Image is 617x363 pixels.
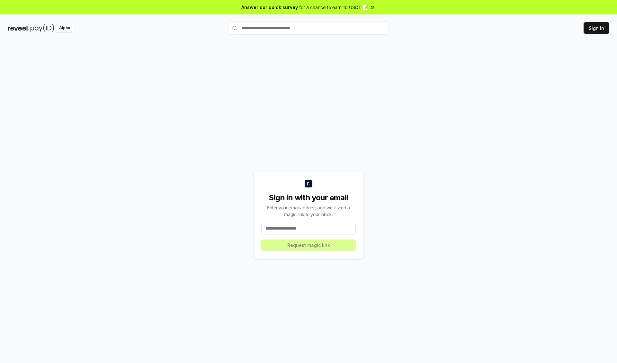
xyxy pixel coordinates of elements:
img: reveel_dark [8,24,29,32]
div: Enter your email address and we’ll send a magic link to your inbox. [261,204,356,218]
div: Sign in with your email [261,193,356,203]
div: Alpha [56,24,74,32]
button: Sign In [584,22,609,34]
span: for a chance to earn 10 USDT 📝 [299,4,368,11]
img: logo_small [305,180,312,187]
span: Answer our quick survey [241,4,298,11]
img: pay_id [31,24,54,32]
